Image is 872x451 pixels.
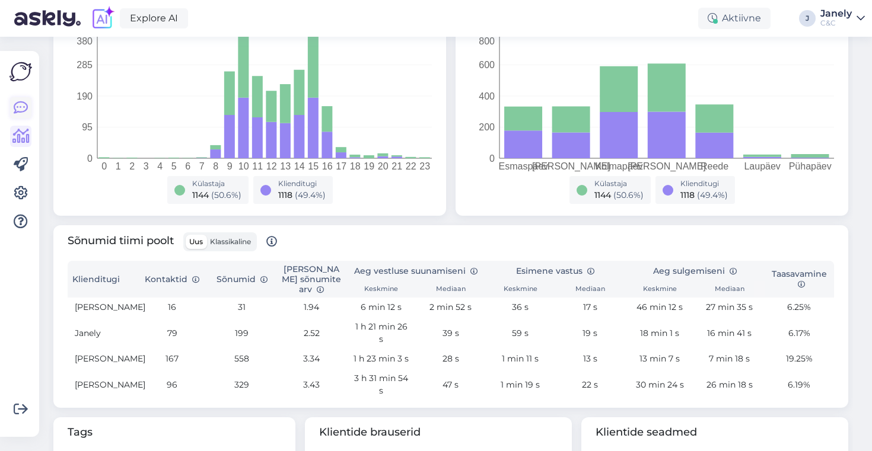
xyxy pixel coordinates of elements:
td: 2 min 52 s [416,298,485,317]
tspan: 600 [479,60,495,70]
td: 27 min 35 s [695,298,764,317]
td: 36 s [486,298,555,317]
th: Keskmine [625,282,695,298]
th: Sõnumid [207,261,276,298]
span: 1118 [278,190,292,200]
td: 16 [137,298,206,317]
span: Tags [68,424,281,440]
img: Askly Logo [9,60,32,83]
th: Taasavamine [765,261,834,298]
td: 199 [207,317,276,349]
td: 1 h 23 min 3 s [346,349,416,369]
img: explore-ai [90,6,115,31]
tspan: Reede [701,161,728,171]
tspan: 17 [336,161,346,171]
tspan: 20 [378,161,389,171]
tspan: 0 [87,153,93,164]
tspan: Pühapäev [789,161,832,171]
td: 28 s [416,349,485,369]
td: 17 s [555,298,625,317]
td: 16 min 41 s [695,317,764,349]
tspan: 200 [479,122,495,132]
tspan: 95 [82,122,93,132]
td: 6.25% [765,298,834,317]
tspan: Laupäev [744,161,780,171]
tspan: 23 [419,161,430,171]
tspan: 0 [489,153,495,164]
span: ( 50.6 %) [613,190,644,200]
td: 47 s [416,369,485,401]
th: Kontaktid [137,261,206,298]
tspan: 14 [294,161,305,171]
td: [PERSON_NAME] [68,369,137,401]
tspan: 6 [185,161,190,171]
tspan: 19 [364,161,374,171]
tspan: 22 [406,161,416,171]
tspan: 4 [157,161,163,171]
td: 96 [137,369,206,401]
td: 31 [207,298,276,317]
td: 19.25% [765,349,834,369]
tspan: 285 [77,60,93,70]
span: Uus [189,237,203,246]
span: ( 49.4 %) [295,190,326,200]
tspan: 15 [308,161,319,171]
td: 2.52 [276,317,346,349]
tspan: [PERSON_NAME] [628,161,706,172]
th: Mediaan [555,282,625,298]
td: 3.43 [276,369,346,401]
tspan: 13 [280,161,291,171]
span: 1118 [680,190,695,200]
tspan: 21 [392,161,402,171]
tspan: 1 [116,161,121,171]
td: 59 s [486,317,555,349]
td: 1.94 [276,298,346,317]
tspan: 10 [238,161,249,171]
td: 13 s [555,349,625,369]
th: Mediaan [416,282,485,298]
tspan: 16 [322,161,333,171]
tspan: 0 [101,161,107,171]
span: ( 49.4 %) [697,190,728,200]
tspan: 11 [252,161,263,171]
div: Külastaja [594,178,644,189]
div: C&C [820,18,852,28]
td: 18 min 1 s [625,317,695,349]
th: Klienditugi [68,261,137,298]
tspan: 8 [213,161,218,171]
tspan: 400 [479,91,495,101]
th: Mediaan [695,282,764,298]
tspan: Esmaspäev [498,161,548,171]
td: 558 [207,349,276,369]
tspan: 800 [479,36,495,46]
td: 13 min 7 s [625,349,695,369]
th: Aeg vestluse suunamiseni [346,261,486,282]
div: Janely [820,9,852,18]
td: [PERSON_NAME] [68,298,137,317]
td: 6.19% [765,369,834,401]
a: JanelyC&C [820,9,865,28]
td: 26 min 18 s [695,369,764,401]
td: 22 s [555,369,625,401]
tspan: 190 [77,91,93,101]
td: 6.17% [765,317,834,349]
tspan: 18 [350,161,361,171]
td: 39 s [416,317,485,349]
tspan: 9 [227,161,233,171]
th: [PERSON_NAME] sõnumite arv [276,261,346,298]
td: 7 min 18 s [695,349,764,369]
span: Sõnumid tiimi poolt [68,232,277,251]
td: 30 min 24 s [625,369,695,401]
td: 1 h 21 min 26 s [346,317,416,349]
tspan: 12 [266,161,277,171]
td: 6 min 12 s [346,298,416,317]
tspan: 380 [77,36,93,46]
span: 1144 [192,190,209,200]
td: 329 [207,369,276,401]
th: Keskmine [346,282,416,298]
span: ( 50.6 %) [211,190,241,200]
td: Janely [68,317,137,349]
tspan: [PERSON_NAME] [532,161,610,172]
span: Klassikaline [210,237,251,246]
tspan: 5 [171,161,177,171]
